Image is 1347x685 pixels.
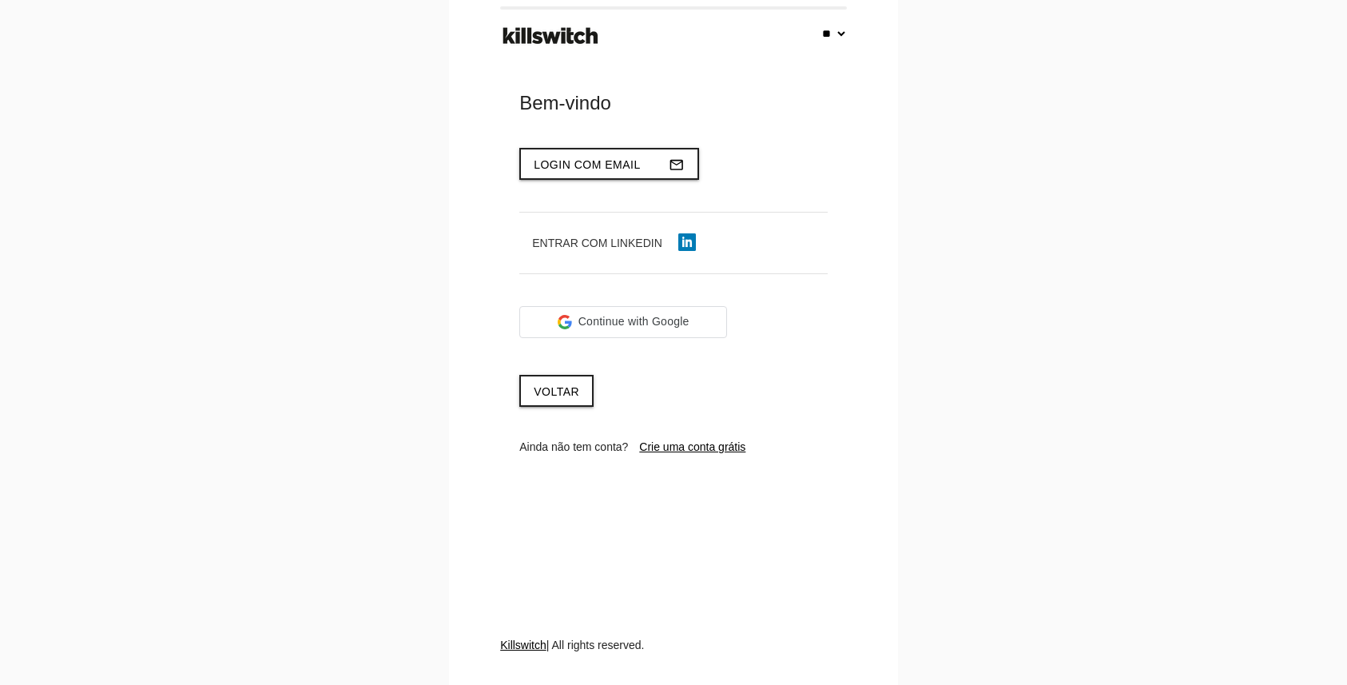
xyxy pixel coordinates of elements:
button: Login com emailmail_outline [519,148,699,180]
a: Voltar [519,375,594,407]
div: Continue with Google [519,306,727,338]
img: linkedin-icon.png [678,233,696,251]
span: Continue with Google [578,313,689,330]
a: Killswitch [500,639,546,651]
div: | All rights reserved. [500,637,847,685]
span: Entrar com LinkedIn [532,237,662,249]
span: Login com email [534,158,641,171]
div: Bem-vindo [519,90,828,116]
i: mail_outline [669,149,685,180]
span: Ainda não tem conta? [519,440,628,453]
img: ks-logo-black-footer.png [499,22,602,50]
a: Crie uma conta grátis [639,440,745,453]
button: Entrar com LinkedIn [519,229,709,257]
